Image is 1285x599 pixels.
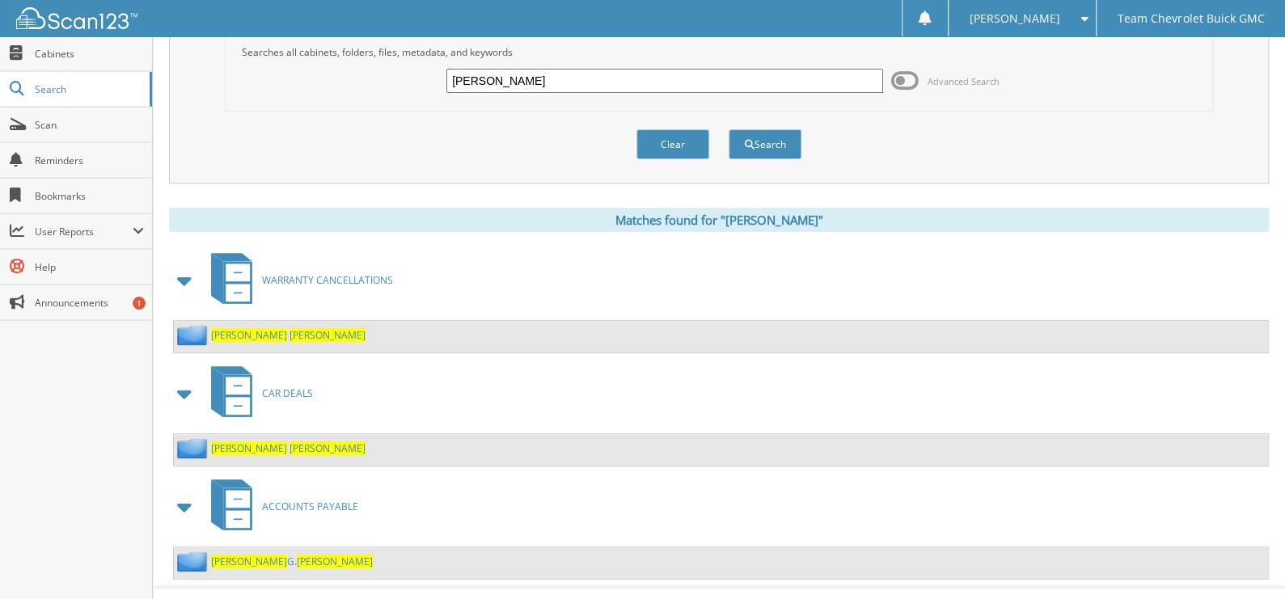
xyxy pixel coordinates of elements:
div: Matches found for "[PERSON_NAME]" [169,208,1269,232]
img: folder2.png [177,438,211,458]
a: ACCOUNTS PAYABLE [201,475,358,538]
span: User Reports [35,225,133,238]
a: CAR DEALS [201,361,313,425]
div: Searches all cabinets, folders, files, metadata, and keywords [234,45,1204,59]
span: [PERSON_NAME] [211,441,287,455]
button: Search [729,129,801,159]
img: folder2.png [177,551,211,572]
span: [PERSON_NAME] [211,328,287,342]
a: [PERSON_NAME] [PERSON_NAME] [211,328,366,342]
a: [PERSON_NAME] [PERSON_NAME] [211,441,366,455]
span: Bookmarks [35,189,144,203]
span: [PERSON_NAME] [211,555,287,568]
span: Search [35,82,142,96]
span: [PERSON_NAME] [297,555,373,568]
button: Clear [636,129,709,159]
a: [PERSON_NAME]G.[PERSON_NAME] [211,555,373,568]
span: Reminders [35,154,144,167]
span: Announcements [35,296,144,310]
span: Help [35,260,144,274]
span: Advanced Search [928,75,1000,87]
iframe: Chat Widget [1204,521,1285,599]
span: ACCOUNTS PAYABLE [262,500,358,513]
span: WARRANTY CANCELLATIONS [262,273,393,287]
span: [PERSON_NAME] [290,441,366,455]
img: scan123-logo-white.svg [16,7,137,29]
span: Cabinets [35,47,144,61]
span: [PERSON_NAME] [969,14,1059,23]
div: 1 [133,297,146,310]
span: [PERSON_NAME] [290,328,366,342]
img: folder2.png [177,325,211,345]
span: CAR DEALS [262,386,313,400]
span: Scan [35,118,144,132]
span: Team Chevrolet Buick GMC [1118,14,1264,23]
a: WARRANTY CANCELLATIONS [201,248,393,312]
